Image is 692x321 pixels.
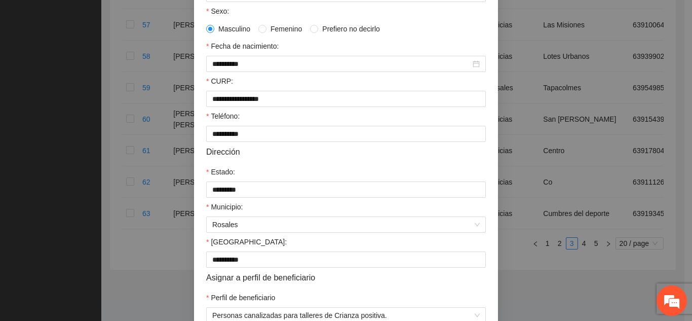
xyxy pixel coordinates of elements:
label: Colonia: [206,236,287,247]
span: Prefiero no decirlo [318,23,384,34]
span: Femenino [266,23,306,34]
span: Masculino [214,23,254,34]
span: Estamos en línea. [59,103,140,206]
span: Dirección [206,146,240,158]
span: Asignar a perfil de beneficiario [206,271,315,284]
input: CURP: [206,91,486,107]
label: Fecha de nacimiento: [206,41,279,52]
textarea: Escriba su mensaje y pulse “Intro” [5,213,193,249]
label: Perfil de beneficiario [206,292,275,303]
input: Teléfono: [206,126,486,142]
label: Municipio: [206,201,243,212]
span: Rosales [212,217,480,232]
input: Fecha de nacimiento: [212,58,471,69]
div: Minimizar ventana de chat en vivo [166,5,190,29]
label: CURP: [206,76,233,87]
input: Colonia: [206,252,486,268]
label: Sexo: [206,6,229,17]
label: Estado: [206,166,235,177]
div: Chatee con nosotros ahora [53,52,170,65]
input: Estado: [206,182,486,198]
label: Teléfono: [206,111,240,122]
